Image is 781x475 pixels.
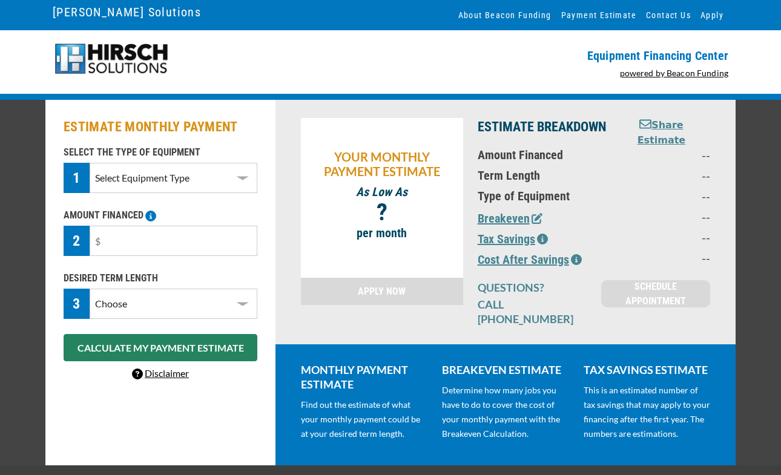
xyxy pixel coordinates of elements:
[132,367,189,379] a: Disclaimer
[53,2,201,22] a: [PERSON_NAME] Solutions
[622,118,701,148] button: Share Estimate
[478,209,542,228] button: Breakeven
[478,118,607,136] p: ESTIMATE BREAKDOWN
[478,280,587,295] p: QUESTIONS?
[398,48,728,63] p: Equipment Financing Center
[478,251,582,269] button: Cost After Savings
[584,362,710,377] p: TAX SAVINGS ESTIMATE
[301,362,427,391] p: MONTHLY PAYMENT ESTIMATE
[301,398,427,441] p: Find out the estimate of what your monthly payment could be at your desired term length.
[64,334,257,361] button: CALCULATE MY PAYMENT ESTIMATE
[442,362,568,377] p: BREAKEVEN ESTIMATE
[622,148,710,162] p: --
[478,189,607,203] p: Type of Equipment
[64,118,257,136] h2: ESTIMATE MONTHLY PAYMENT
[64,163,90,193] div: 1
[53,42,170,76] img: Hirsch-logo-55px.png
[584,383,710,441] p: This is an estimated number of tax savings that may apply to your financing after the first year....
[307,205,457,220] p: ?
[64,208,257,223] p: AMOUNT FINANCED
[622,209,710,224] p: --
[478,148,607,162] p: Amount Financed
[307,226,457,240] p: per month
[307,185,457,199] p: As Low As
[64,145,257,160] p: SELECT THE TYPE OF EQUIPMENT
[478,230,548,248] button: Tax Savings
[442,383,568,441] p: Determine how many jobs you have to do to cover the cost of your monthly payment with the Breakev...
[601,280,710,307] a: SCHEDULE APPOINTMENT
[64,271,257,286] p: DESIRED TERM LENGTH
[478,168,607,183] p: Term Length
[622,168,710,183] p: --
[478,297,587,326] p: CALL [PHONE_NUMBER]
[622,189,710,203] p: --
[622,230,710,244] p: --
[64,226,90,256] div: 2
[301,278,463,305] a: APPLY NOW
[307,149,457,179] p: YOUR MONTHLY PAYMENT ESTIMATE
[90,226,257,256] input: $
[622,251,710,265] p: --
[64,289,90,319] div: 3
[620,68,729,78] a: powered by Beacon Funding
